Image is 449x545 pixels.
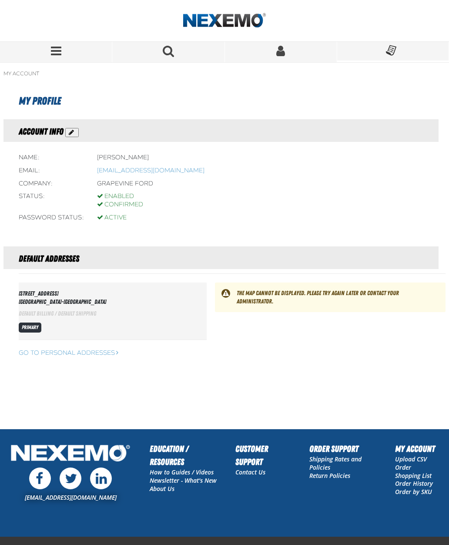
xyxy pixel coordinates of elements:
span: Default Billing [19,310,54,317]
div: [PERSON_NAME] [97,154,149,162]
h2: Order Support [309,442,378,455]
a: Shipping Rates and Policies [309,455,362,471]
div: The map cannot be displayed. Please try again later or contact your administrator. [230,289,439,306]
span: My Profile [19,95,61,107]
span: Primary [19,323,41,332]
a: About Us [150,484,174,493]
a: Order by SKU [395,488,432,496]
a: My Account [3,70,39,77]
a: Go to Personal Addresses [19,349,118,357]
a: Opens a default email client to write an email to asellers@zakproducts.com [97,167,204,174]
div: Name [19,154,84,162]
img: Nexemo Logo [9,442,132,466]
a: Upload CSV Order [395,455,427,471]
button: You do not have available Shopping Lists. Open to Create a New List [337,42,449,61]
div: [STREET_ADDRESS] [19,289,181,298]
button: Search for a product [112,42,224,62]
a: How to Guides / Videos [150,468,214,476]
a: Contact Us [235,468,265,476]
div: Grapevine Ford [97,180,153,188]
a: Order History [395,479,433,488]
img: Nexemo logo [183,13,266,28]
a: Shopping List [395,471,432,480]
div: [GEOGRAPHIC_DATA]-[GEOGRAPHIC_DATA] [19,298,181,306]
div: Active [97,214,127,222]
bdo: [EMAIL_ADDRESS][DOMAIN_NAME] [97,167,204,174]
span: Default Shipping [58,310,96,317]
button: My Account [225,42,337,62]
div: Company [19,180,84,188]
span: Default Addresses [19,253,79,264]
h2: Customer Support [235,442,292,468]
h2: Education / Resources [150,442,218,468]
div: Email [19,167,84,175]
h2: My Account [395,442,440,455]
div: Enabled [97,192,143,201]
button: Action Edit Account Information [65,128,79,137]
a: Home [183,13,266,28]
div: Password status [19,214,84,222]
div: Confirmed [97,201,143,209]
div: Status [19,192,84,209]
a: Return Policies [309,471,350,480]
nav: Breadcrumbs [3,70,446,77]
a: [EMAIL_ADDRESS][DOMAIN_NAME] [25,493,117,501]
span: / [55,310,57,317]
a: Newsletter - What's New [150,476,217,484]
span: Account Info [19,126,64,137]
